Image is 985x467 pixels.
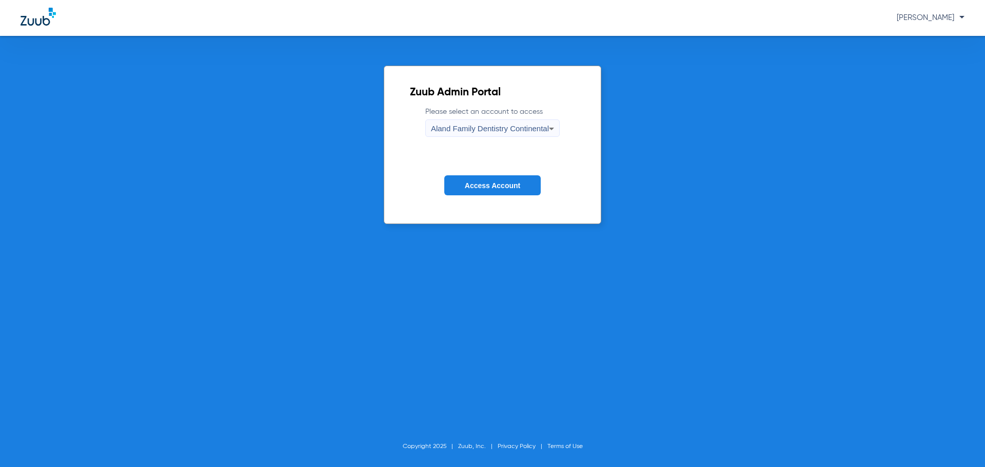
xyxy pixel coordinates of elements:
a: Terms of Use [547,443,583,450]
a: Privacy Policy [498,443,536,450]
img: Zuub Logo [21,8,56,26]
iframe: Chat Widget [934,418,985,467]
li: Copyright 2025 [403,441,458,452]
label: Please select an account to access [425,107,560,137]
span: [PERSON_NAME] [897,14,964,22]
button: Access Account [444,175,541,195]
span: Aland Family Dentistry Continental [431,124,549,133]
h2: Zuub Admin Portal [410,88,575,98]
li: Zuub, Inc. [458,441,498,452]
span: Access Account [465,181,520,190]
